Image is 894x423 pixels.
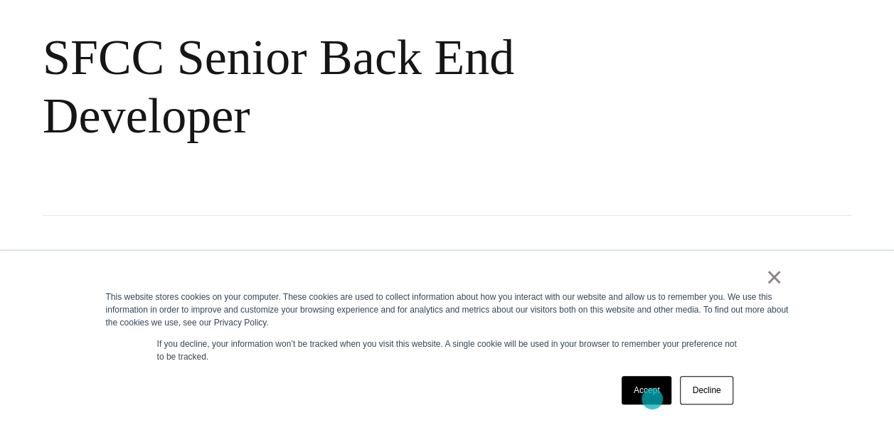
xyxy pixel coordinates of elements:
a: Accept [622,376,672,404]
p: If you decline, your information won’t be tracked when you visit this website. A single cookie wi... [157,338,738,363]
a: × [766,271,783,283]
div: SFCC Senior Back End Developer [43,28,640,145]
div: This website stores cookies on your computer. These cookies are used to collect information about... [106,291,789,329]
a: Decline [680,376,733,404]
